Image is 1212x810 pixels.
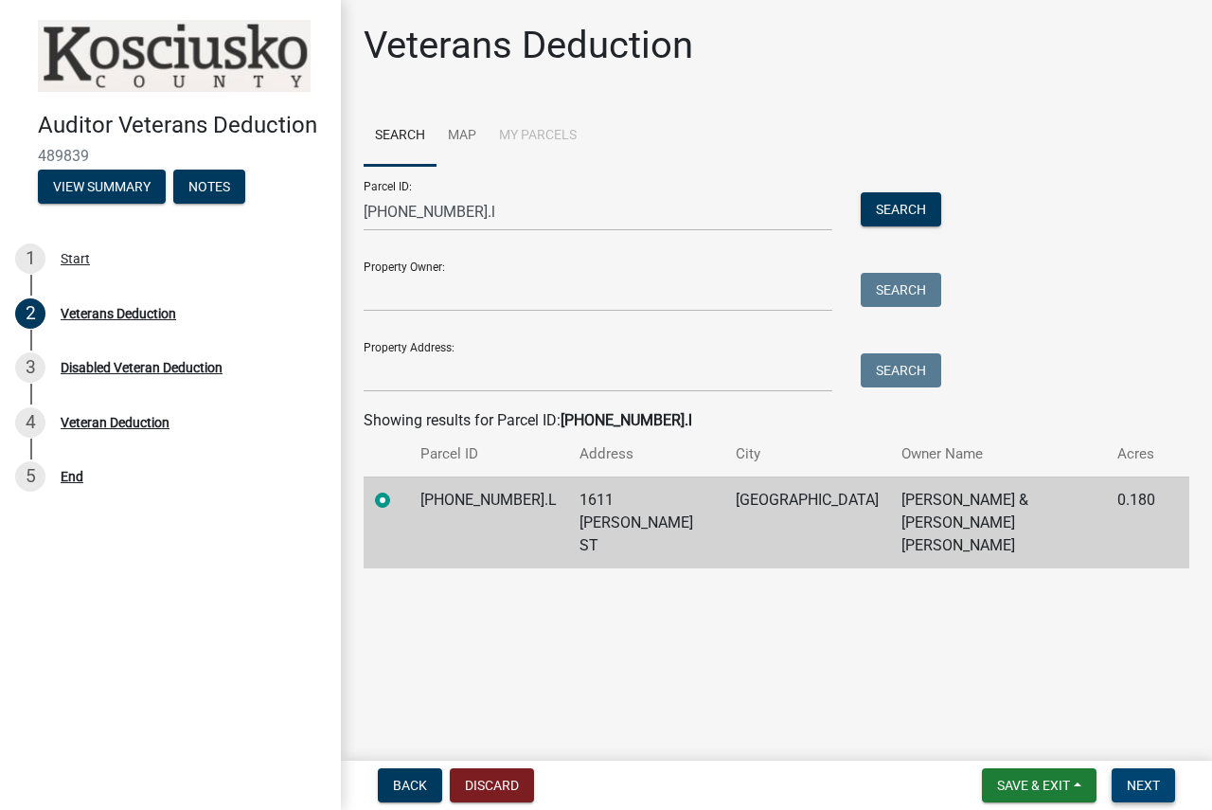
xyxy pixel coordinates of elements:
[378,768,442,802] button: Back
[409,477,568,568] td: [PHONE_NUMBER].L
[1127,778,1160,793] span: Next
[15,298,45,329] div: 2
[997,778,1070,793] span: Save & Exit
[1106,432,1167,477] th: Acres
[364,106,437,167] a: Search
[38,180,166,195] wm-modal-confirm: Summary
[437,106,488,167] a: Map
[15,461,45,492] div: 5
[861,273,941,307] button: Search
[38,147,303,165] span: 489839
[61,361,223,374] div: Disabled Veteran Deduction
[393,778,427,793] span: Back
[982,768,1096,802] button: Save & Exit
[450,768,534,802] button: Discard
[364,23,693,68] h1: Veterans Deduction
[890,477,1106,568] td: [PERSON_NAME] & [PERSON_NAME] [PERSON_NAME]
[561,411,692,429] strong: [PHONE_NUMBER].l
[890,432,1106,477] th: Owner Name
[61,470,83,483] div: End
[409,432,568,477] th: Parcel ID
[861,192,941,226] button: Search
[568,477,724,568] td: 1611 [PERSON_NAME] ST
[38,20,311,92] img: Kosciusko County, Indiana
[173,180,245,195] wm-modal-confirm: Notes
[568,432,724,477] th: Address
[61,416,169,429] div: Veteran Deduction
[364,409,1189,432] div: Showing results for Parcel ID:
[61,307,176,320] div: Veterans Deduction
[38,112,326,139] h4: Auditor Veterans Deduction
[15,243,45,274] div: 1
[724,432,890,477] th: City
[1112,768,1175,802] button: Next
[724,477,890,568] td: [GEOGRAPHIC_DATA]
[861,353,941,387] button: Search
[1106,477,1167,568] td: 0.180
[38,170,166,204] button: View Summary
[61,252,90,265] div: Start
[15,352,45,383] div: 3
[173,170,245,204] button: Notes
[15,407,45,438] div: 4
